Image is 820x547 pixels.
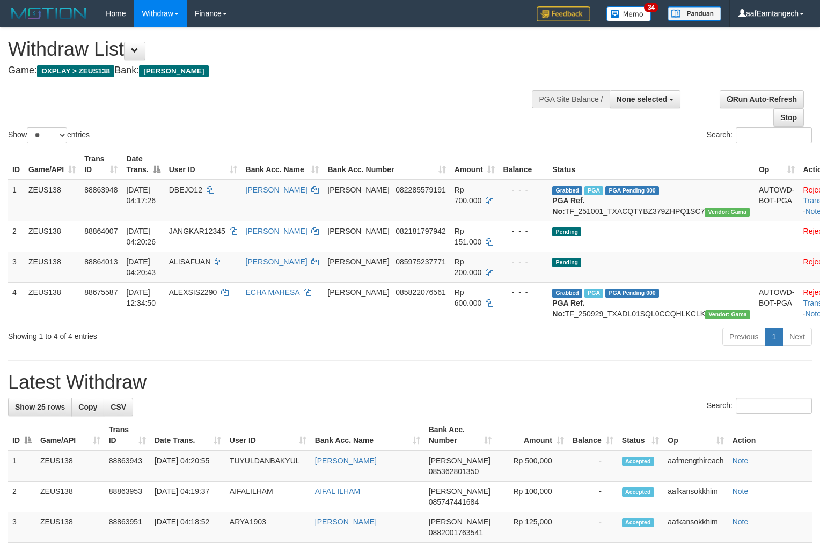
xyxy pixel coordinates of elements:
td: [DATE] 04:18:52 [150,512,225,543]
span: PGA Pending [605,186,659,195]
span: ALISAFUAN [169,257,211,266]
span: DBEJO12 [169,186,202,194]
td: - [568,450,618,482]
span: PGA Pending [605,289,659,298]
td: ZEUS138 [24,252,80,282]
td: 88863943 [105,450,150,482]
span: [PERSON_NAME] [327,257,389,266]
span: 88863948 [84,186,118,194]
td: - [568,482,618,512]
th: Game/API: activate to sort column ascending [24,149,80,180]
img: Feedback.jpg [537,6,590,21]
th: Trans ID: activate to sort column ascending [105,420,150,450]
td: 2 [8,482,36,512]
span: [PERSON_NAME] [429,456,490,465]
span: Rp 700.000 [455,186,482,205]
td: 88863953 [105,482,150,512]
a: Next [782,328,812,346]
a: [PERSON_NAME] [246,257,307,266]
a: [PERSON_NAME] [246,186,307,194]
td: Rp 125,000 [496,512,568,543]
span: Copy [78,403,97,411]
th: Bank Acc. Number: activate to sort column ascending [323,149,450,180]
a: [PERSON_NAME] [315,456,377,465]
a: Stop [773,108,804,127]
th: Balance [499,149,548,180]
td: AUTOWD-BOT-PGA [755,180,799,221]
td: ZEUS138 [24,282,80,323]
span: Marked by aafpengsreynich [584,289,603,298]
span: Vendor URL: https://trx31.1velocity.biz [705,208,750,217]
span: CSV [111,403,126,411]
span: Accepted [622,457,654,466]
a: Note [733,487,749,496]
div: Showing 1 to 4 of 4 entries [8,327,334,342]
img: panduan.png [668,6,721,21]
span: Vendor URL: https://trx31.1velocity.biz [705,310,750,319]
span: OXPLAY > ZEUS138 [37,65,114,77]
span: Copy 082285579191 to clipboard [396,186,445,194]
span: Rp 151.000 [455,227,482,246]
th: Date Trans.: activate to sort column descending [122,149,164,180]
th: Status [548,149,755,180]
span: ALEXSIS2290 [169,288,217,297]
div: - - - [503,256,544,267]
td: aafkansokkhim [663,482,728,512]
div: - - - [503,184,544,195]
a: Run Auto-Refresh [720,90,804,108]
label: Search: [707,398,812,414]
td: Rp 100,000 [496,482,568,512]
span: [DATE] 04:20:43 [126,257,156,277]
a: [PERSON_NAME] [315,518,377,526]
b: PGA Ref. No: [552,196,584,216]
span: Rp 200.000 [455,257,482,277]
a: Show 25 rows [8,398,72,416]
td: ZEUS138 [36,450,105,482]
img: MOTION_logo.png [8,5,90,21]
th: Op: activate to sort column ascending [755,149,799,180]
td: ARYA1903 [225,512,311,543]
th: Status: activate to sort column ascending [618,420,664,450]
td: 1 [8,450,36,482]
h4: Game: Bank: [8,65,536,76]
a: Copy [71,398,104,416]
th: Amount: activate to sort column ascending [450,149,499,180]
td: 1 [8,180,24,221]
span: [DATE] 04:17:26 [126,186,156,205]
span: [DATE] 04:20:26 [126,227,156,246]
span: Marked by aafkaynarin [584,186,603,195]
span: JANGKAR12345 [169,227,225,235]
span: Copy 085362801350 to clipboard [429,467,479,476]
span: Rp 600.000 [455,288,482,307]
span: [PERSON_NAME] [429,487,490,496]
span: Show 25 rows [15,403,65,411]
td: Rp 500,000 [496,450,568,482]
label: Show entries [8,127,90,143]
td: AUTOWD-BOT-PGA [755,282,799,323]
td: 3 [8,512,36,543]
b: PGA Ref. No: [552,299,584,318]
span: [DATE] 12:34:50 [126,288,156,307]
th: Amount: activate to sort column ascending [496,420,568,450]
div: - - - [503,287,544,298]
span: Copy 085747441684 to clipboard [429,498,479,506]
span: 88864007 [84,227,118,235]
th: Action [728,420,812,450]
span: [PERSON_NAME] [327,186,389,194]
td: TF_250929_TXADL01SQL0CCQHLKCLK [548,282,755,323]
td: TF_251001_TXACQTYBZ379ZHPQ1SC7 [548,180,755,221]
h1: Latest Withdraw [8,372,812,393]
th: Bank Acc. Number: activate to sort column ascending [424,420,496,450]
div: - - - [503,226,544,236]
span: Grabbed [552,186,582,195]
div: PGA Site Balance / [532,90,609,108]
td: ZEUS138 [36,512,105,543]
th: ID: activate to sort column descending [8,420,36,450]
span: 88675587 [84,288,118,297]
span: Copy 0882001763541 to clipboard [429,528,483,537]
span: 34 [644,3,658,12]
th: Op: activate to sort column ascending [663,420,728,450]
th: User ID: activate to sort column ascending [225,420,311,450]
span: Accepted [622,518,654,527]
span: Copy 082181797942 to clipboard [396,227,445,235]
